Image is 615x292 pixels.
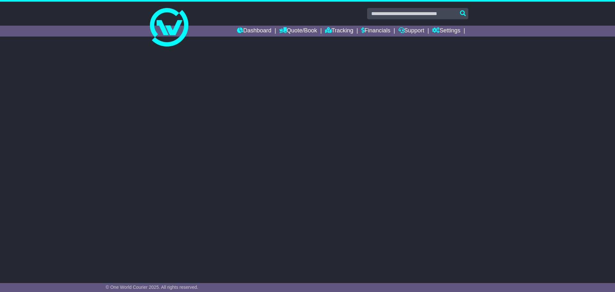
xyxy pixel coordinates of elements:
[106,285,198,290] span: © One World Courier 2025. All rights reserved.
[279,26,317,37] a: Quote/Book
[432,26,460,37] a: Settings
[237,26,271,37] a: Dashboard
[325,26,353,37] a: Tracking
[361,26,390,37] a: Financials
[398,26,424,37] a: Support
